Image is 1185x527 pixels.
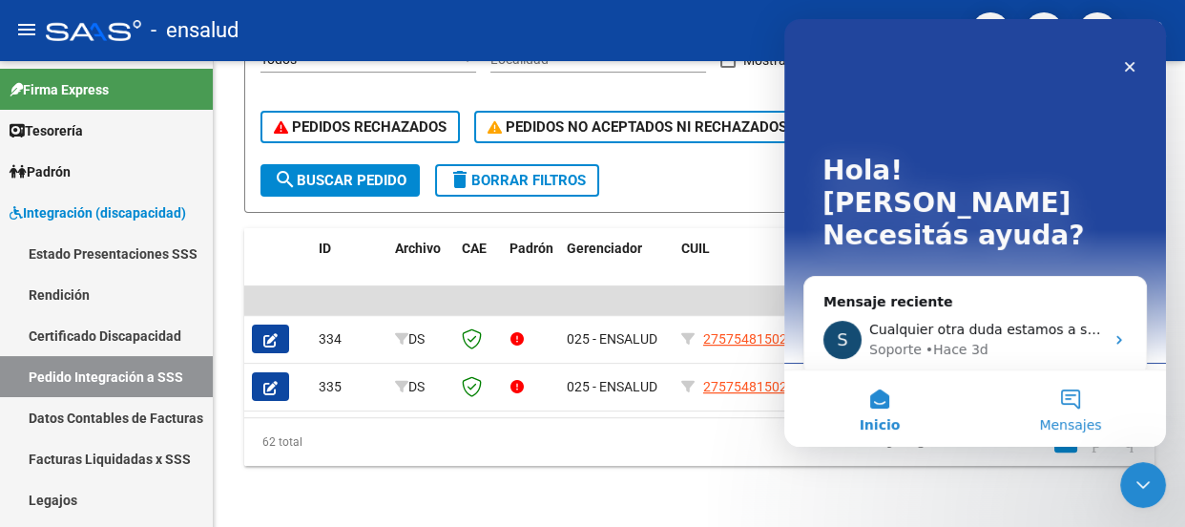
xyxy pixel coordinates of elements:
[1120,462,1166,508] iframe: Intercom live chat
[567,241,642,256] span: Gerenciador
[260,111,460,143] button: PEDIDOS RECHAZADOS
[387,228,454,312] datatable-header-cell: Archivo
[15,18,38,41] mat-icon: menu
[10,120,83,141] span: Tesorería
[274,168,297,191] mat-icon: search
[488,118,787,136] span: PEDIDOS NO ACEPTADOS NI RECHAZADOS
[328,31,363,65] div: Cerrar
[502,228,559,312] datatable-header-cell: Padrón
[448,168,471,191] mat-icon: delete
[674,228,798,312] datatable-header-cell: CUIL
[395,241,441,256] span: Archivo
[244,418,423,466] div: 62 total
[878,432,902,453] a: go to first page
[454,228,502,312] datatable-header-cell: CAE
[319,328,380,350] div: 334
[462,241,487,256] span: CAE
[85,321,137,341] div: Soporte
[559,228,674,312] datatable-header-cell: Gerenciador
[274,172,406,189] span: Buscar Pedido
[255,399,317,412] span: Mensajes
[474,111,800,143] button: PEDIDOS NO ACEPTADOS NI RECHAZADOS
[509,241,553,256] span: Padrón
[1115,432,1142,453] a: go to last page
[1083,432,1110,453] a: go to next page
[319,376,380,398] div: 335
[151,10,239,52] span: - ensalud
[141,321,204,341] div: • Hace 3d
[319,241,331,256] span: ID
[703,331,787,347] span: 27575481502
[448,172,586,189] span: Borrar Filtros
[85,303,394,318] span: Cualquier otra duda estamos a su disposición.
[567,331,657,347] span: 025 - ENSALUD
[395,328,447,350] div: DS
[10,161,71,182] span: Padrón
[395,376,447,398] div: DS
[311,228,387,312] datatable-header-cell: ID
[10,79,109,100] span: Firma Express
[703,379,787,394] span: 27575481502
[10,202,186,223] span: Integración (discapacidad)
[260,164,420,197] button: Buscar Pedido
[784,19,1166,447] iframe: Intercom live chat
[907,432,934,453] a: go to previous page
[435,164,599,197] button: Borrar Filtros
[191,351,382,428] button: Mensajes
[274,118,447,136] span: PEDIDOS RECHAZADOS
[681,241,710,256] span: CUIL
[567,379,657,394] span: 025 - ENSALUD
[75,399,116,412] span: Inicio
